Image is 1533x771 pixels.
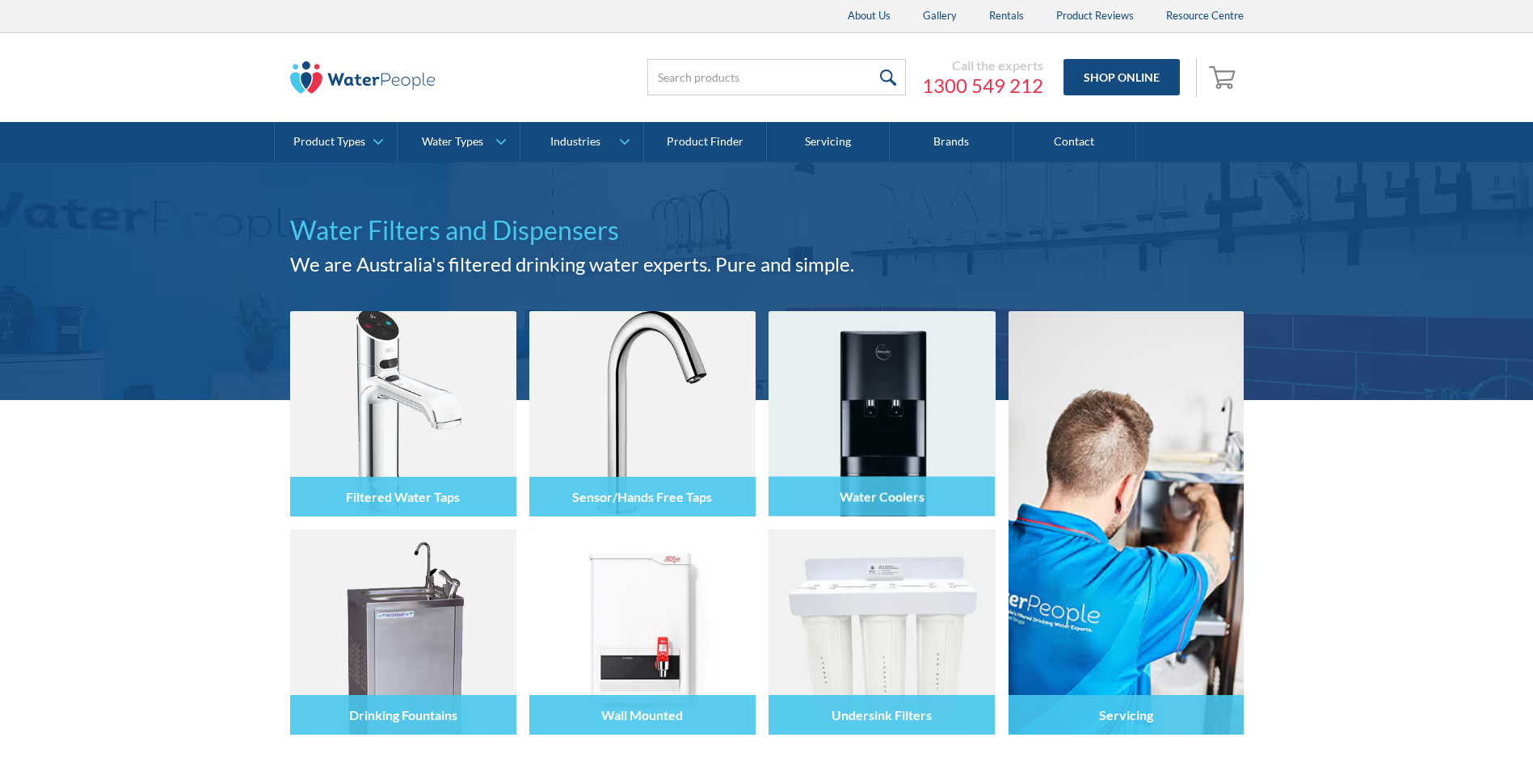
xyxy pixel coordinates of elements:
div: Water Types [422,135,483,149]
img: Sensor/Hands Free Taps [529,311,756,516]
h4: Water Coolers [840,488,924,503]
div: Product Types [293,135,365,149]
a: Industries [520,122,642,162]
input: Search products [647,59,906,95]
img: Undersink Filters [769,529,995,735]
img: Water Coolers [769,311,995,516]
div: Industries [550,135,600,149]
img: The Water People [290,61,436,94]
h4: Drinking Fountains [349,707,457,723]
img: Drinking Fountains [290,529,516,735]
a: Product Finder [644,122,767,162]
a: Servicing [1009,311,1244,735]
a: Product Types [275,122,397,162]
h4: Servicing [1099,707,1153,723]
a: Open cart [1205,58,1244,97]
a: Brands [890,122,1013,162]
h4: Filtered Water Taps [346,489,460,504]
div: Call the experts [922,57,1043,74]
a: Shop Online [1063,59,1180,95]
a: Water Types [398,122,520,162]
h4: Wall Mounted [601,707,683,723]
a: 1300 549 212 [922,74,1043,98]
a: Contact [1013,122,1136,162]
h4: Sensor/Hands Free Taps [572,489,712,504]
img: Wall Mounted [529,529,756,735]
img: Filtered Water Taps [290,311,516,516]
a: Servicing [767,122,890,162]
img: shopping cart [1209,64,1240,90]
h4: Undersink Filters [832,707,932,723]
